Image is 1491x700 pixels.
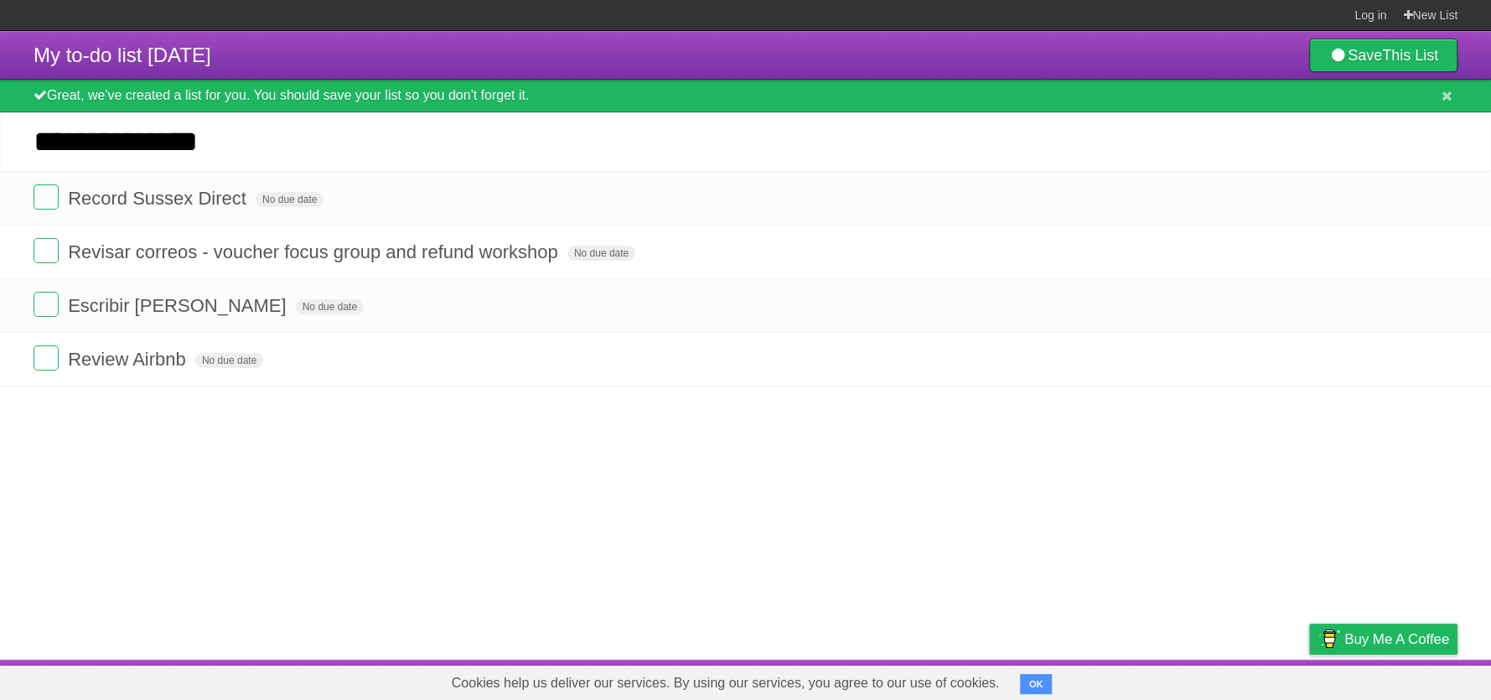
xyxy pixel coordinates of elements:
[34,345,59,371] label: Done
[68,241,562,262] span: Revisar correos - voucher focus group and refund workshop
[256,192,324,207] span: No due date
[567,246,635,261] span: No due date
[34,184,59,210] label: Done
[1309,624,1457,655] a: Buy me a coffee
[1344,625,1449,654] span: Buy me a coffee
[1086,664,1121,696] a: About
[1309,39,1457,72] a: SaveThis List
[68,349,190,370] span: Review Airbnb
[195,353,263,368] span: No due date
[1287,664,1331,696] a: Privacy
[68,295,290,316] span: Escribir [PERSON_NAME]
[296,299,364,314] span: No due date
[34,44,211,66] span: My to-do list [DATE]
[1318,625,1340,653] img: Buy me a coffee
[1230,664,1267,696] a: Terms
[34,238,59,263] label: Done
[1020,674,1053,694] button: OK
[435,666,1017,700] span: Cookies help us deliver our services. By using our services, you agree to our use of cookies.
[34,292,59,317] label: Done
[1142,664,1209,696] a: Developers
[1382,47,1438,64] b: This List
[68,188,251,209] span: Record Sussex Direct
[1352,664,1457,696] a: Suggest a feature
